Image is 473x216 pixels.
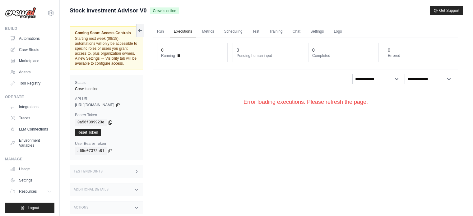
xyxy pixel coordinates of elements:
[312,47,315,53] div: 0
[7,186,54,196] button: Resources
[74,206,89,209] h3: Actions
[75,30,138,35] span: Coming Soon: Access Controls
[5,26,54,31] div: Build
[7,34,54,44] a: Automations
[388,53,450,58] dt: Errored
[289,25,304,38] a: Chat
[5,157,54,162] div: Manage
[170,25,196,38] a: Executions
[312,53,375,58] dt: Completed
[307,25,327,38] a: Settings
[75,36,137,66] span: Starting next week (08/18), automations will only be accessible to specific roles or users you gr...
[75,103,114,108] span: [URL][DOMAIN_NAME]
[7,164,54,174] a: Usage
[153,25,168,38] a: Run
[266,25,286,38] a: Training
[75,80,138,85] label: Status
[7,78,54,88] a: Tool Registry
[75,96,138,101] label: API URL
[7,56,54,66] a: Marketplace
[7,102,54,112] a: Integrations
[7,45,54,55] a: Crew Studio
[75,119,107,126] code: 0a56f099923e
[70,6,146,15] span: Stock Investment Advisor V0
[7,136,54,150] a: Environment Variables
[5,94,54,99] div: Operate
[7,124,54,134] a: LLM Connections
[161,47,164,53] div: 0
[237,53,299,58] dt: Pending human input
[5,7,36,19] img: Logo
[430,6,463,15] button: Get Support
[150,7,179,14] span: Crew is online
[7,175,54,185] a: Settings
[74,188,109,191] h3: Additional Details
[220,25,246,38] a: Scheduling
[237,47,239,53] div: 0
[75,129,101,136] a: Reset Token
[161,53,175,58] span: Running
[28,205,39,210] span: Logout
[75,113,138,117] label: Bearer Token
[7,67,54,77] a: Agents
[75,141,138,146] label: User Bearer Token
[442,186,473,216] iframe: Chat Widget
[330,25,345,38] a: Logs
[7,113,54,123] a: Traces
[388,47,390,53] div: 0
[198,25,218,38] a: Metrics
[74,170,103,173] h3: Test Endpoints
[249,25,263,38] a: Test
[75,147,107,155] code: a65e07372a81
[19,189,37,194] span: Resources
[153,88,458,116] div: Error loading executions. Please refresh the page.
[75,86,138,91] div: Crew is online
[5,203,54,213] button: Logout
